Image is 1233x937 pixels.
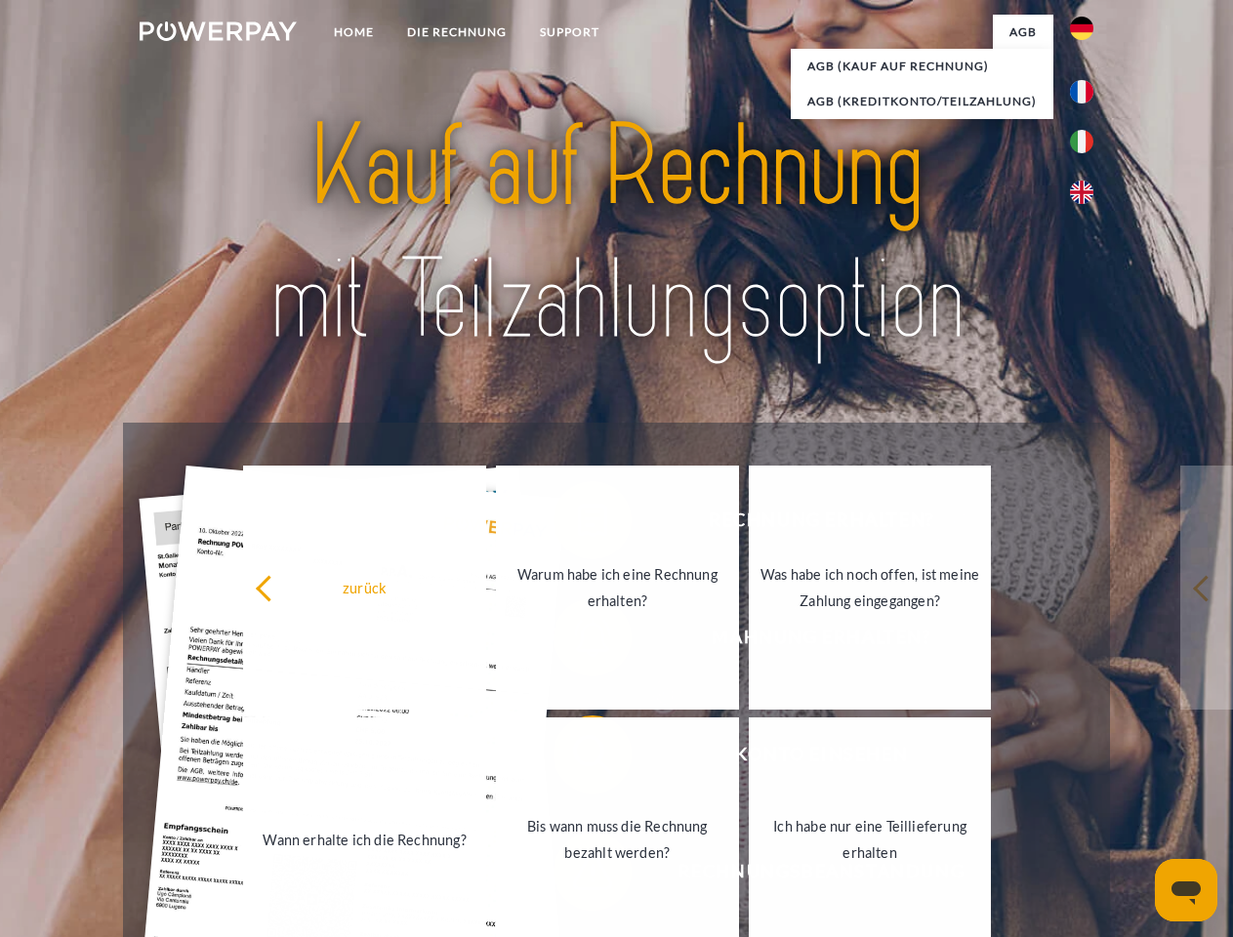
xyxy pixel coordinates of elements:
div: Ich habe nur eine Teillieferung erhalten [760,813,980,866]
div: zurück [255,574,474,600]
a: DIE RECHNUNG [390,15,523,50]
a: AGB (Kauf auf Rechnung) [791,49,1053,84]
iframe: Schaltfläche zum Öffnen des Messaging-Fensters [1155,859,1217,921]
div: Bis wann muss die Rechnung bezahlt werden? [508,813,727,866]
div: Wann erhalte ich die Rechnung? [255,826,474,852]
a: Was habe ich noch offen, ist meine Zahlung eingegangen? [749,466,992,710]
div: Warum habe ich eine Rechnung erhalten? [508,561,727,614]
img: fr [1070,80,1093,103]
a: SUPPORT [523,15,616,50]
img: title-powerpay_de.svg [186,94,1047,374]
img: it [1070,130,1093,153]
a: AGB (Kreditkonto/Teilzahlung) [791,84,1053,119]
img: en [1070,181,1093,204]
a: agb [993,15,1053,50]
div: Was habe ich noch offen, ist meine Zahlung eingegangen? [760,561,980,614]
img: logo-powerpay-white.svg [140,21,297,41]
img: de [1070,17,1093,40]
a: Home [317,15,390,50]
